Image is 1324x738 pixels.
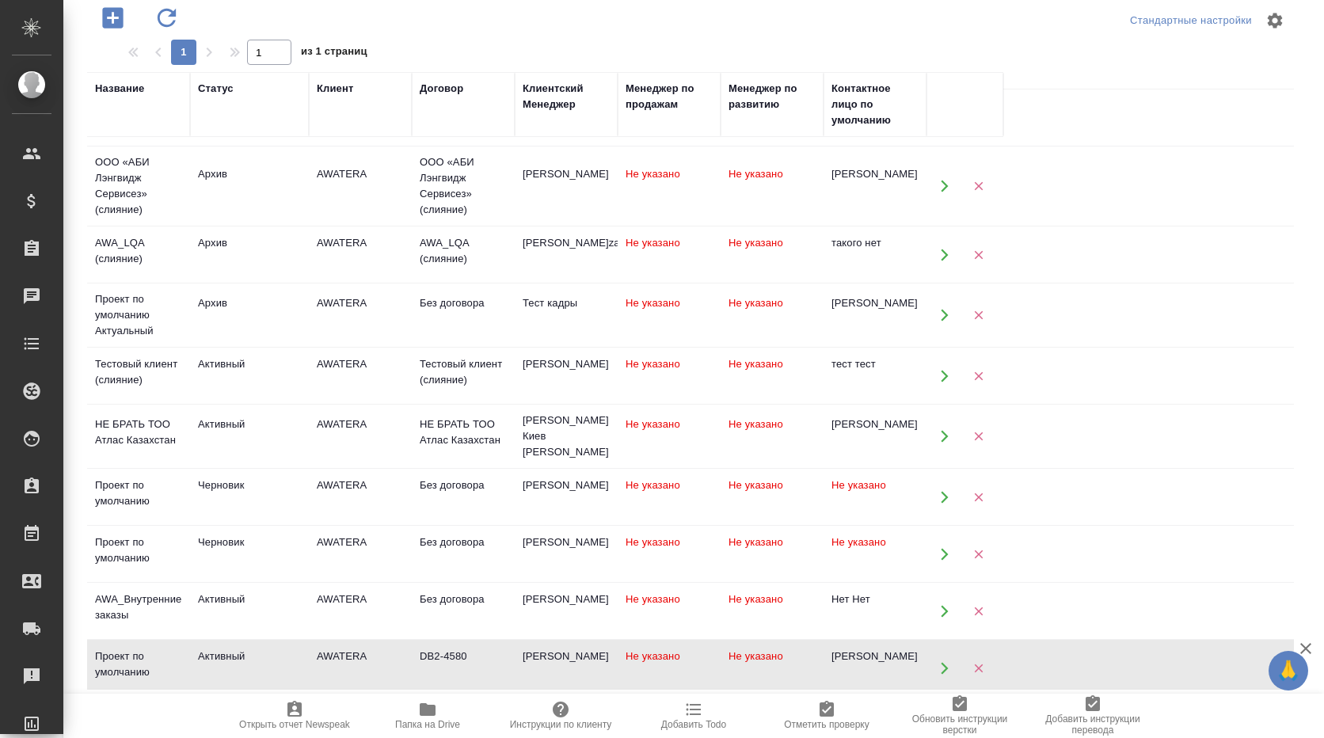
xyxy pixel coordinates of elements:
div: AWATERA [317,592,404,607]
button: Открыть [928,481,961,513]
div: Тестовый клиент (слияние) [420,356,507,388]
div: НЕ БРАТЬ ТОО Атлас Казахстан [420,417,507,448]
span: Не указано [626,536,680,548]
button: Инструкции по клиенту [494,694,627,738]
div: Тестовый клиент (слияние) [95,356,182,388]
div: такого нет [831,235,919,251]
span: Не указано [626,650,680,662]
div: Архив [198,166,301,182]
span: Настроить таблицу [1256,2,1294,40]
div: Нет Нет [831,592,919,607]
div: Проект по умолчанию [95,649,182,680]
button: Открыть [928,359,961,392]
div: AWATERA [317,477,404,493]
div: НЕ БРАТЬ ТОО Атлас Казахстан [95,417,182,448]
span: Не указано [626,593,680,605]
div: [PERSON_NAME] [523,649,610,664]
button: Удалить [962,652,995,684]
button: Удалить [962,481,995,513]
div: [PERSON_NAME] [523,166,610,182]
span: Не указано [626,297,680,309]
div: [PERSON_NAME] [523,477,610,493]
span: Не указано [626,168,680,180]
div: Активный [198,417,301,432]
div: [PERSON_NAME] [523,592,610,607]
button: Добавить инструкции перевода [1026,694,1159,738]
button: Папка на Drive [361,694,494,738]
button: Удалить [962,170,995,203]
div: Без договора [420,477,507,493]
div: [PERSON_NAME] [831,166,919,182]
div: Черновик [198,477,301,493]
div: split button [1126,9,1256,33]
button: Удалить [962,420,995,453]
span: Не указано [729,297,783,309]
button: Удалить [962,595,995,627]
span: Не указано [729,593,783,605]
div: AWATERA [317,166,404,182]
span: 🙏 [1275,654,1302,687]
span: Не указано [729,237,783,249]
span: Папка на Drive [395,719,460,730]
div: Менеджер по продажам [626,81,713,112]
div: Активный [198,592,301,607]
div: Проект по умолчанию [95,477,182,509]
div: [PERSON_NAME] [831,417,919,432]
button: Удалить [962,359,995,392]
span: Не указано [729,650,783,662]
div: Активный [198,649,301,664]
span: Добавить Todo [661,719,726,730]
div: AWATERA [317,417,404,432]
button: Обновить инструкции верстки [893,694,1026,738]
button: Открыть [928,170,961,203]
span: из 1 страниц [301,42,367,65]
div: Менеджер по развитию [729,81,816,112]
span: Обновить инструкции верстки [903,713,1017,736]
div: Контактное лицо по умолчанию [831,81,919,128]
div: [PERSON_NAME] Киев [PERSON_NAME] [523,413,610,460]
div: [PERSON_NAME] [831,295,919,311]
button: Обновить данные [145,2,188,34]
div: [PERSON_NAME] [523,356,610,372]
div: тест тест [831,356,919,372]
div: AWATERA [317,649,404,664]
div: Проект по умолчанию Актуальный [95,291,182,339]
span: Не указано [729,358,783,370]
button: Удалить [962,299,995,332]
button: 🙏 [1269,651,1308,690]
div: [PERSON_NAME] [523,534,610,550]
button: Открыть [928,652,961,684]
div: AWATERA [317,295,404,311]
span: Не указано [626,358,680,370]
div: AWA_LQA (слияние) [420,235,507,267]
span: Инструкции по клиенту [510,719,612,730]
div: DB2-4580 [420,649,507,664]
button: Отметить проверку [760,694,893,738]
div: AWA_LQA (слияние) [95,235,182,267]
button: Открыть [928,538,961,570]
div: [PERSON_NAME]zakharova [523,235,610,251]
button: Открыть отчет Newspeak [228,694,361,738]
button: Открыть [928,299,961,332]
div: AWATERA [317,534,404,550]
button: Открыть [928,420,961,453]
button: Добавить проект [91,2,135,34]
div: ООО «АБИ Лэнгвидж Сервисез» (слияние) [95,154,182,218]
div: Без договора [420,534,507,550]
div: AWATERA [317,356,404,372]
button: Открыть [928,238,961,271]
div: Без договора [420,592,507,607]
div: Активный [198,356,301,372]
span: Не указано [729,168,783,180]
button: Удалить [962,538,995,570]
span: Не указано [626,418,680,430]
button: Добавить Todo [627,694,760,738]
div: Название [95,81,144,97]
button: Удалить [962,238,995,271]
span: Открыть отчет Newspeak [239,719,350,730]
div: AWA_Внутренние заказы [95,592,182,623]
button: Открыть [928,595,961,627]
span: Не указано [626,237,680,249]
span: Не указано [831,536,886,548]
div: [PERSON_NAME] [831,649,919,664]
